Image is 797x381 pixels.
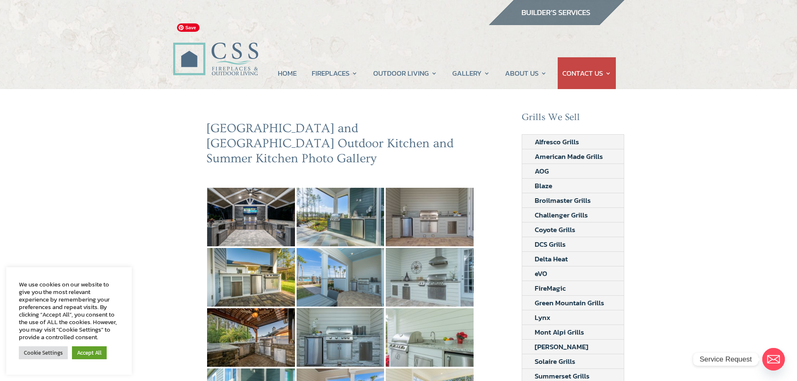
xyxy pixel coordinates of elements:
[177,23,200,32] span: Save
[386,248,474,307] img: 5
[522,266,560,281] a: eVO
[312,57,358,89] a: FIREPLACES
[173,19,258,80] img: CSS Fireplaces & Outdoor Living (Formerly Construction Solutions & Supply)- Jacksonville Ormond B...
[207,248,295,307] img: 3
[373,57,437,89] a: OUTDOOR LIVING
[522,112,625,128] h2: Grills We Sell
[522,208,600,222] a: Challenger Grills
[522,149,615,164] a: American Made Grills
[452,57,490,89] a: GALLERY
[278,57,297,89] a: HOME
[206,121,475,170] h2: [GEOGRAPHIC_DATA] and [GEOGRAPHIC_DATA] Outdoor Kitchen and Summer Kitchen Photo Gallery
[562,57,611,89] a: CONTACT US
[207,308,295,367] img: 6
[297,248,384,307] img: 4
[19,281,119,341] div: We use cookies on our website to give you the most relevant experience by remembering your prefer...
[207,188,295,246] img: 30
[505,57,547,89] a: ABOUT US
[386,308,474,367] img: 8
[386,188,474,246] img: 2
[297,308,384,367] img: 7
[522,340,601,354] a: [PERSON_NAME]
[72,346,107,359] a: Accept All
[522,222,588,237] a: Coyote Grills
[522,237,578,251] a: DCS Grills
[488,17,625,28] a: builder services construction supply
[522,179,565,193] a: Blaze
[522,281,578,295] a: FireMagic
[522,354,588,368] a: Solaire Grills
[19,346,68,359] a: Cookie Settings
[522,310,563,325] a: Lynx
[522,325,597,339] a: Mont Alpi Grills
[522,296,617,310] a: Green Mountain Grills
[297,188,384,246] img: 1
[522,252,580,266] a: Delta Heat
[522,135,592,149] a: Alfresco Grills
[522,164,561,178] a: AOG
[762,348,785,371] a: Email
[522,193,603,207] a: Broilmaster Grills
